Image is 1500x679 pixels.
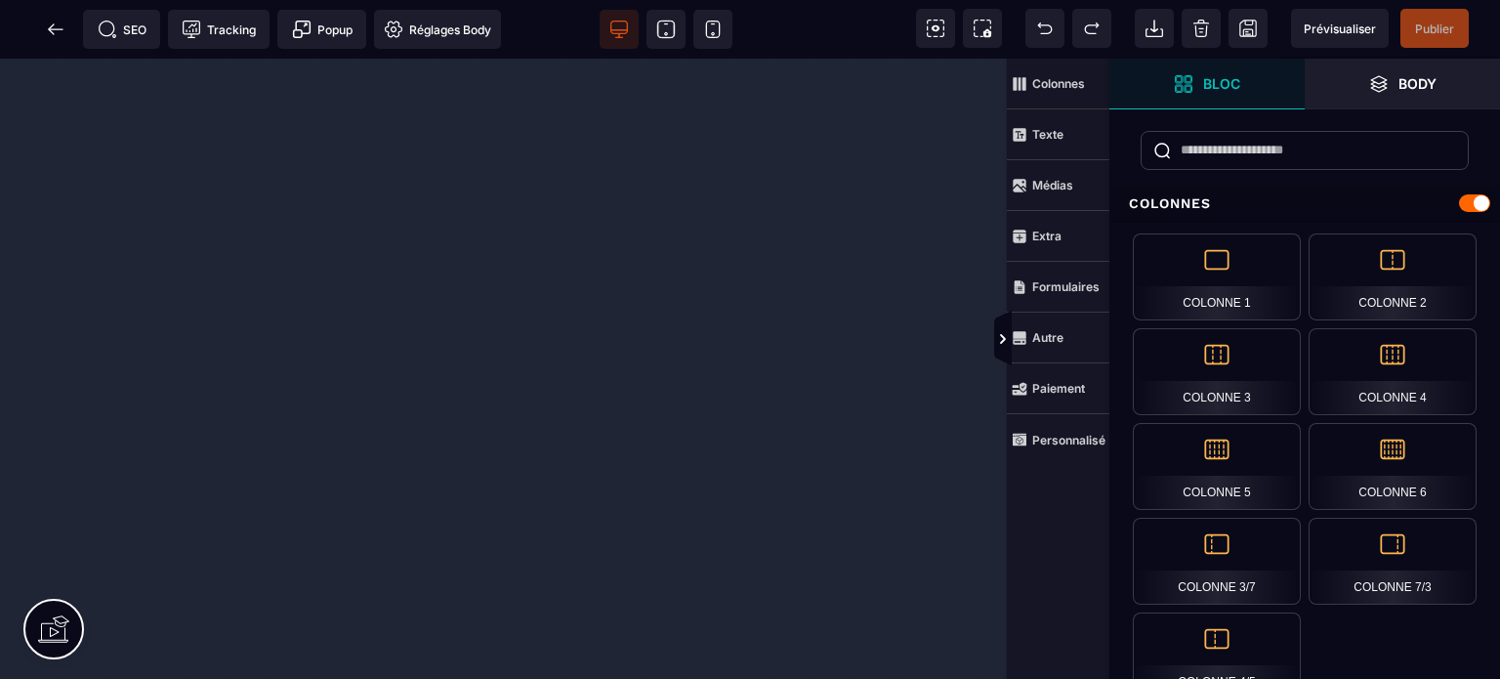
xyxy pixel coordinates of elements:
div: Colonne 2 [1309,233,1477,320]
span: Voir mobile [693,10,732,49]
span: Métadata SEO [83,10,160,49]
span: Ouvrir les blocs [1109,59,1305,109]
span: Capture d'écran [963,9,1002,48]
span: Favicon [374,10,501,49]
div: Colonne 5 [1133,423,1301,510]
div: Colonne 4 [1309,328,1477,415]
strong: Texte [1032,127,1063,142]
span: Autre [1007,313,1109,363]
span: Colonnes [1007,59,1109,109]
strong: Personnalisé [1032,433,1105,447]
span: Rétablir [1072,9,1111,48]
span: Popup [292,20,353,39]
div: Colonne 3/7 [1133,518,1301,605]
span: Ouvrir les calques [1305,59,1500,109]
span: Médias [1007,160,1109,211]
strong: Bloc [1203,76,1240,91]
strong: Autre [1032,330,1063,345]
div: Colonne 7/3 [1309,518,1477,605]
strong: Body [1398,76,1437,91]
span: Enregistrer [1229,9,1268,48]
span: Créer une alerte modale [277,10,366,49]
div: Colonnes [1109,186,1500,222]
span: Voir les composants [916,9,955,48]
span: Personnalisé [1007,414,1109,465]
span: Retour [36,10,75,49]
span: Formulaires [1007,262,1109,313]
strong: Colonnes [1032,76,1085,91]
span: Enregistrer le contenu [1400,9,1469,48]
span: Paiement [1007,363,1109,414]
strong: Paiement [1032,381,1085,396]
span: Tracking [182,20,256,39]
span: Code de suivi [168,10,270,49]
strong: Médias [1032,178,1073,192]
span: Afficher les vues [1109,311,1129,369]
span: SEO [98,20,146,39]
span: Voir bureau [600,10,639,49]
div: Colonne 6 [1309,423,1477,510]
span: Texte [1007,109,1109,160]
strong: Formulaires [1032,279,1100,294]
span: Réglages Body [384,20,491,39]
div: Colonne 3 [1133,328,1301,415]
span: Extra [1007,211,1109,262]
strong: Extra [1032,229,1062,243]
span: Publier [1415,21,1454,36]
span: Défaire [1025,9,1064,48]
span: Nettoyage [1182,9,1221,48]
div: Colonne 1 [1133,233,1301,320]
span: Aperçu [1291,9,1389,48]
span: Prévisualiser [1304,21,1376,36]
span: Voir tablette [646,10,686,49]
span: Importer [1135,9,1174,48]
